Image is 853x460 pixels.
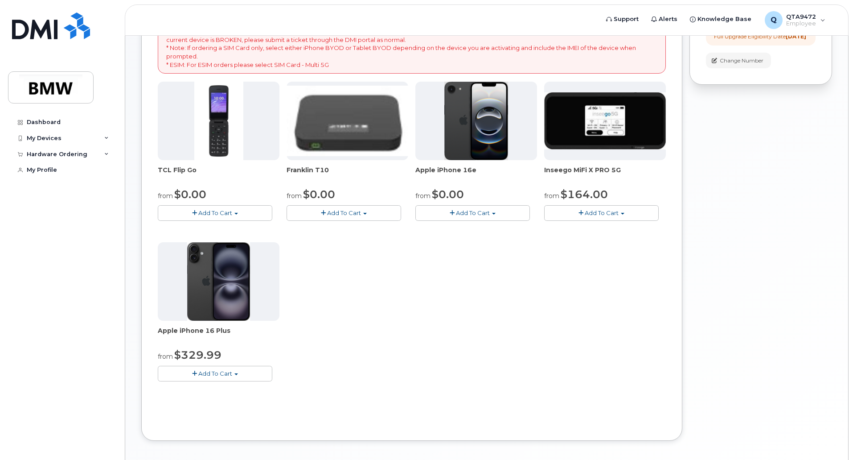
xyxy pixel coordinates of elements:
[158,326,279,344] div: Apple iPhone 16 Plus
[544,192,559,200] small: from
[187,242,250,321] img: iphone_16_plus.png
[415,192,431,200] small: from
[415,166,537,183] div: Apple iPhone 16e
[158,192,173,200] small: from
[158,352,173,361] small: from
[415,205,530,221] button: Add To Cart
[287,86,408,156] img: t10.jpg
[287,192,302,200] small: from
[697,15,751,24] span: Knowledge Base
[158,366,272,381] button: Add To Cart
[544,92,666,149] img: cut_small_inseego_5G.jpg
[327,209,361,216] span: Add To Cart
[544,166,666,183] div: Inseego MiFi X PRO 5G
[786,33,806,40] strong: [DATE]
[287,205,401,221] button: Add To Cart
[786,20,816,27] span: Employee
[684,10,758,28] a: Knowledge Base
[585,209,619,216] span: Add To Cart
[444,82,509,160] img: iphone16e.png
[600,10,645,28] a: Support
[771,15,777,25] span: Q
[174,348,221,361] span: $329.99
[614,15,639,24] span: Support
[456,209,490,216] span: Add To Cart
[158,205,272,221] button: Add To Cart
[174,188,206,201] span: $0.00
[198,209,232,216] span: Add To Cart
[303,188,335,201] span: $0.00
[714,33,806,40] div: Full Upgrade Eligibility Date
[720,57,763,65] span: Change Number
[432,188,464,201] span: $0.00
[158,166,279,183] div: TCL Flip Go
[166,19,657,69] p: * Note: BMW IT is in the process of upgrading all off-contract BMW phones with the all-new iPhone...
[814,421,846,453] iframe: Messenger Launcher
[561,188,608,201] span: $164.00
[198,370,232,377] span: Add To Cart
[287,166,408,183] div: Franklin T10
[706,53,771,68] button: Change Number
[544,205,659,221] button: Add To Cart
[645,10,684,28] a: Alerts
[659,15,677,24] span: Alerts
[786,13,816,20] span: QTA9472
[194,82,243,160] img: TCL_FLIP_MODE.jpg
[759,11,832,29] div: QTA9472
